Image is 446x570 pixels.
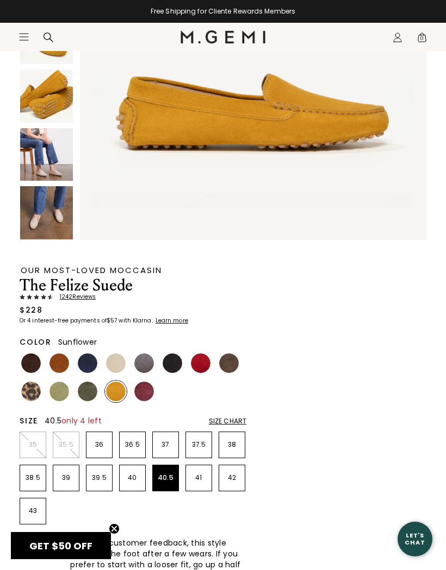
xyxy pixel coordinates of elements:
img: Leopard Print [21,382,41,401]
klarna-placement-style-body: with Klarna [119,316,154,325]
span: 40.5 [45,415,102,426]
a: Learn more [154,318,188,324]
img: Black [163,353,182,373]
klarna-placement-style-cta: Learn more [156,316,188,325]
img: Saddle [49,353,69,373]
img: Gray [134,353,154,373]
span: Sunflower [58,337,97,347]
div: $228 [20,305,42,315]
p: 35 [20,440,46,449]
img: Mushroom [219,353,239,373]
p: 40 [120,473,145,482]
div: Let's Chat [398,532,432,546]
h2: Size [20,416,38,425]
p: 36.5 [120,440,145,449]
klarna-placement-style-amount: $57 [107,316,117,325]
img: Midnight Blue [78,353,97,373]
img: The Felize Suede [20,186,73,239]
img: Chocolate [21,353,41,373]
p: 37 [153,440,178,449]
div: Our Most-Loved Moccasin [21,266,246,274]
div: GET $50 OFFClose teaser [11,532,111,559]
h1: The Felize Suede [20,277,246,294]
p: 40.5 [153,473,178,482]
p: 39.5 [86,473,112,482]
p: 35.5 [53,440,79,449]
img: Burgundy [134,382,154,401]
a: 1242Reviews [20,294,246,300]
span: 1242 Review s [53,294,96,300]
span: only 4 left [61,415,102,426]
button: Close teaser [109,523,120,534]
img: Sunset Red [191,353,210,373]
span: GET $50 OFF [29,539,92,553]
p: 42 [219,473,245,482]
img: Olive [78,382,97,401]
img: M.Gemi [181,30,266,43]
p: 36 [86,440,112,449]
p: 41 [186,473,212,482]
p: 43 [20,506,46,515]
p: 38 [219,440,245,449]
p: 39 [53,473,79,482]
img: Latte [106,353,126,373]
img: Pistachio [49,382,69,401]
button: Open site menu [18,31,29,42]
img: The Felize Suede [20,128,73,181]
p: 37.5 [186,440,212,449]
klarna-placement-style-body: Or 4 interest-free payments of [20,316,107,325]
div: Size Chart [209,417,246,426]
img: Sunflower [106,382,126,401]
p: 38.5 [20,473,46,482]
span: 0 [417,34,428,45]
h2: Color [20,338,52,346]
img: The Felize Suede [20,69,73,122]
